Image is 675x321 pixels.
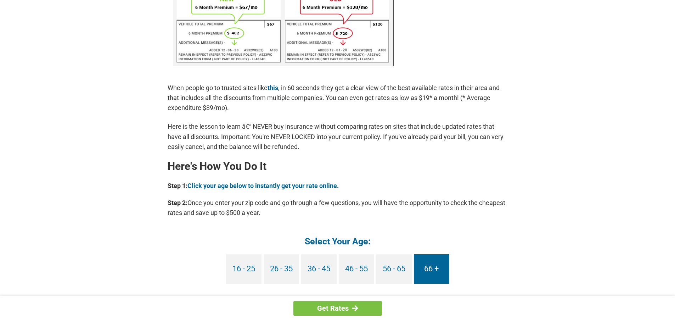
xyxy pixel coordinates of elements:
h4: Select Your Age: [168,236,508,247]
h2: Here's How You Do It [168,161,508,172]
b: Step 2: [168,199,187,206]
p: Here is the lesson to learn â€“ NEVER buy insurance without comparing rates on sites that include... [168,122,508,151]
b: Step 1: [168,182,187,189]
a: 66 + [414,254,449,284]
p: When people go to trusted sites like , in 60 seconds they get a clear view of the best available ... [168,83,508,113]
a: Click your age below to instantly get your rate online. [187,182,339,189]
a: 26 - 35 [264,254,299,284]
a: 16 - 25 [226,254,261,284]
a: 56 - 65 [376,254,412,284]
a: Get Rates [293,301,382,316]
a: 36 - 45 [301,254,337,284]
a: 46 - 55 [339,254,374,284]
a: this [268,84,278,92]
p: Once you enter your zip code and go through a few questions, you will have the opportunity to che... [168,198,508,218]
